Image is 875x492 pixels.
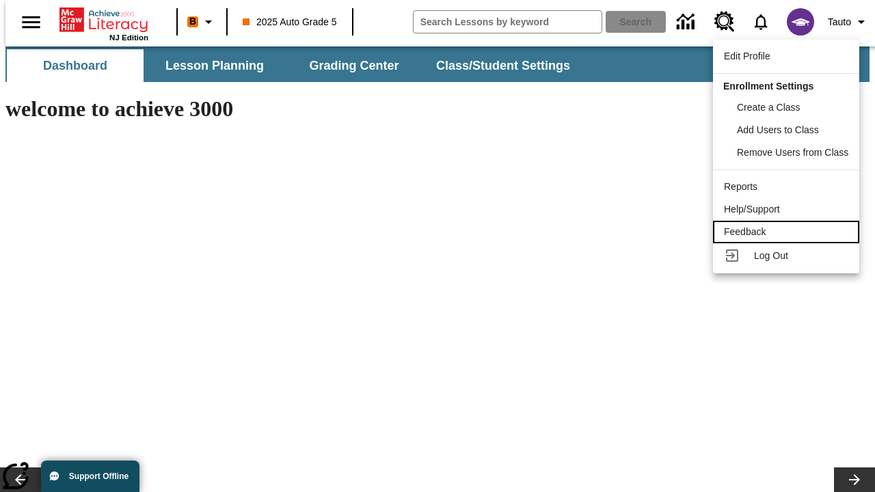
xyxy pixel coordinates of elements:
span: Feedback [724,226,766,237]
span: Help/Support [724,204,780,215]
span: Create a Class [737,102,800,113]
span: Remove Users from Class [737,147,848,158]
span: Log Out [754,250,788,261]
span: Edit Profile [724,51,770,61]
span: Reports [724,181,757,192]
span: Enrollment Settings [723,81,813,92]
span: Add Users to Class [737,124,819,135]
